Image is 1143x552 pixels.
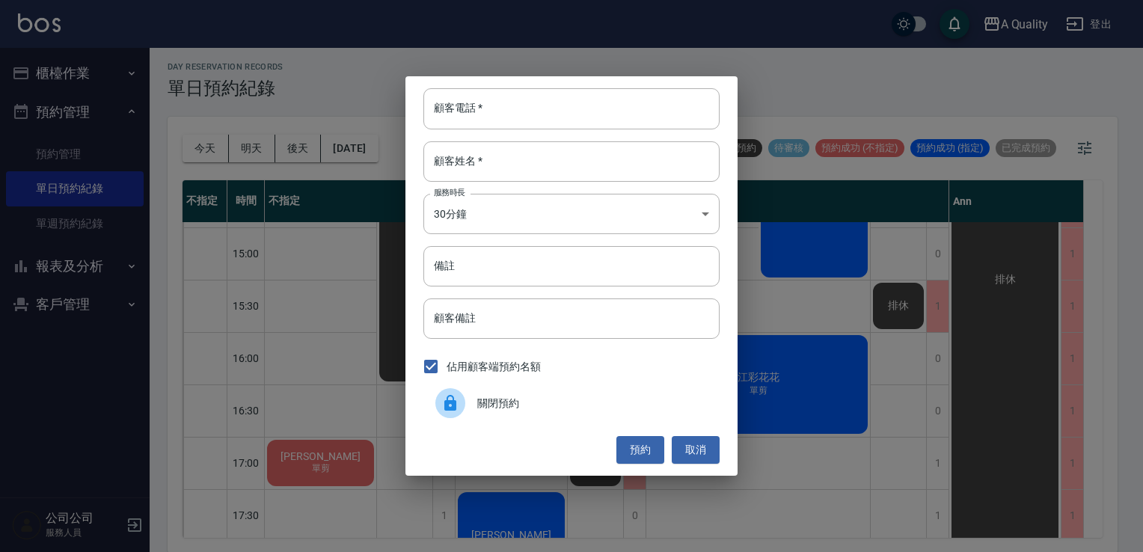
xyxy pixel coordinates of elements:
[616,436,664,464] button: 預約
[672,436,720,464] button: 取消
[434,187,465,198] label: 服務時長
[423,382,720,424] div: 關閉預約
[423,194,720,234] div: 30分鐘
[477,396,708,411] span: 關閉預約
[447,359,541,375] span: 佔用顧客端預約名額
